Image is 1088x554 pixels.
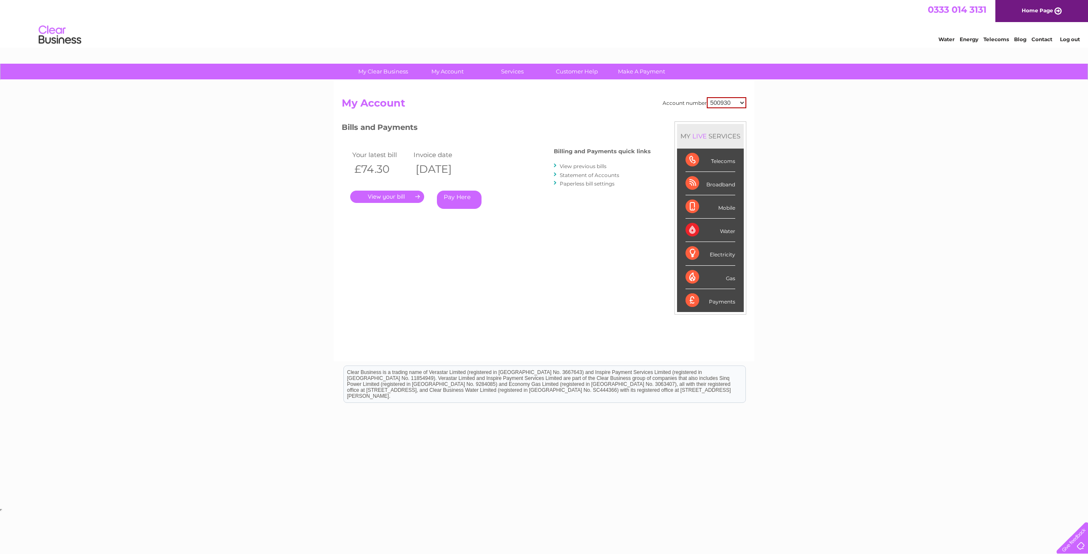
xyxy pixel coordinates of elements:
[686,172,735,195] div: Broadband
[350,191,424,203] a: .
[344,5,745,41] div: Clear Business is a trading name of Verastar Limited (registered in [GEOGRAPHIC_DATA] No. 3667643...
[686,195,735,219] div: Mobile
[686,242,735,265] div: Electricity
[1014,36,1026,42] a: Blog
[350,160,411,178] th: £74.30
[350,149,411,160] td: Your latest bill
[411,160,473,178] th: [DATE]
[542,64,612,79] a: Customer Help
[960,36,978,42] a: Energy
[686,219,735,242] div: Water
[560,180,615,187] a: Paperless bill settings
[938,36,955,42] a: Water
[342,121,651,136] h3: Bills and Payments
[477,64,547,79] a: Services
[411,149,473,160] td: Invoice date
[560,163,606,169] a: View previous bills
[560,172,619,178] a: Statement of Accounts
[677,124,744,148] div: MY SERVICES
[413,64,483,79] a: My Account
[342,97,746,113] h2: My Account
[437,191,482,209] a: Pay Here
[691,132,708,140] div: LIVE
[348,64,418,79] a: My Clear Business
[686,266,735,289] div: Gas
[38,22,82,48] img: logo.png
[554,148,651,155] h4: Billing and Payments quick links
[606,64,677,79] a: Make A Payment
[1060,36,1080,42] a: Log out
[686,149,735,172] div: Telecoms
[663,97,746,108] div: Account number
[686,289,735,312] div: Payments
[1031,36,1052,42] a: Contact
[983,36,1009,42] a: Telecoms
[928,4,986,15] a: 0333 014 3131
